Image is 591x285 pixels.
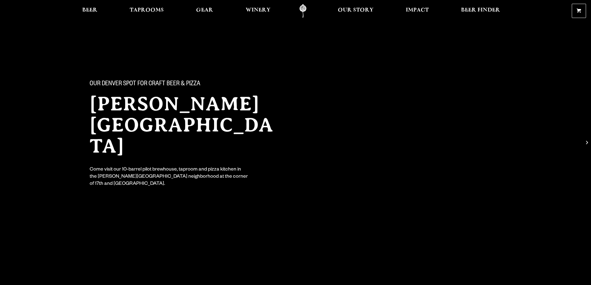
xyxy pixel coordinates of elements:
h2: [PERSON_NAME][GEOGRAPHIC_DATA] [90,93,283,157]
a: Beer [78,4,101,18]
span: Beer [82,8,97,13]
a: Odell Home [291,4,315,18]
a: Our Story [334,4,378,18]
a: Impact [402,4,433,18]
div: Come visit our 10-barrel pilot brewhouse, taproom and pizza kitchen in the [PERSON_NAME][GEOGRAPH... [90,167,248,188]
span: Winery [246,8,271,13]
a: Winery [242,4,275,18]
span: Gear [196,8,213,13]
span: Impact [406,8,429,13]
a: Taprooms [126,4,168,18]
a: Gear [192,4,217,18]
span: Taprooms [130,8,164,13]
span: Our Denver spot for craft beer & pizza [90,80,200,88]
span: Beer Finder [461,8,500,13]
a: Beer Finder [457,4,504,18]
span: Our Story [338,8,374,13]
